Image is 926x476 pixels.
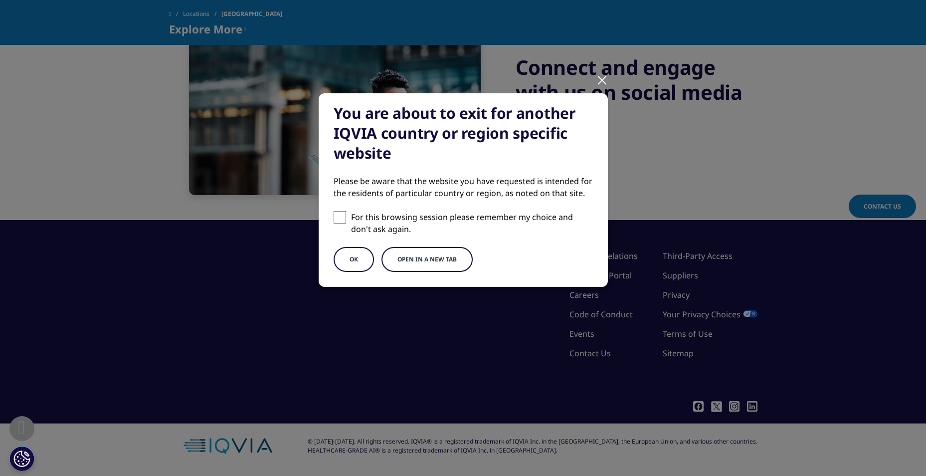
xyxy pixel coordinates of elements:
p: For this browsing session please remember my choice and don't ask again. [351,211,593,235]
button: Open in a new tab [381,247,473,272]
div: Please be aware that the website you have requested is intended for the residents of particular c... [334,175,593,199]
div: You are about to exit for another IQVIA country or region specific website [334,103,593,163]
button: Cookie Settings [9,446,34,471]
button: OK [334,247,374,272]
